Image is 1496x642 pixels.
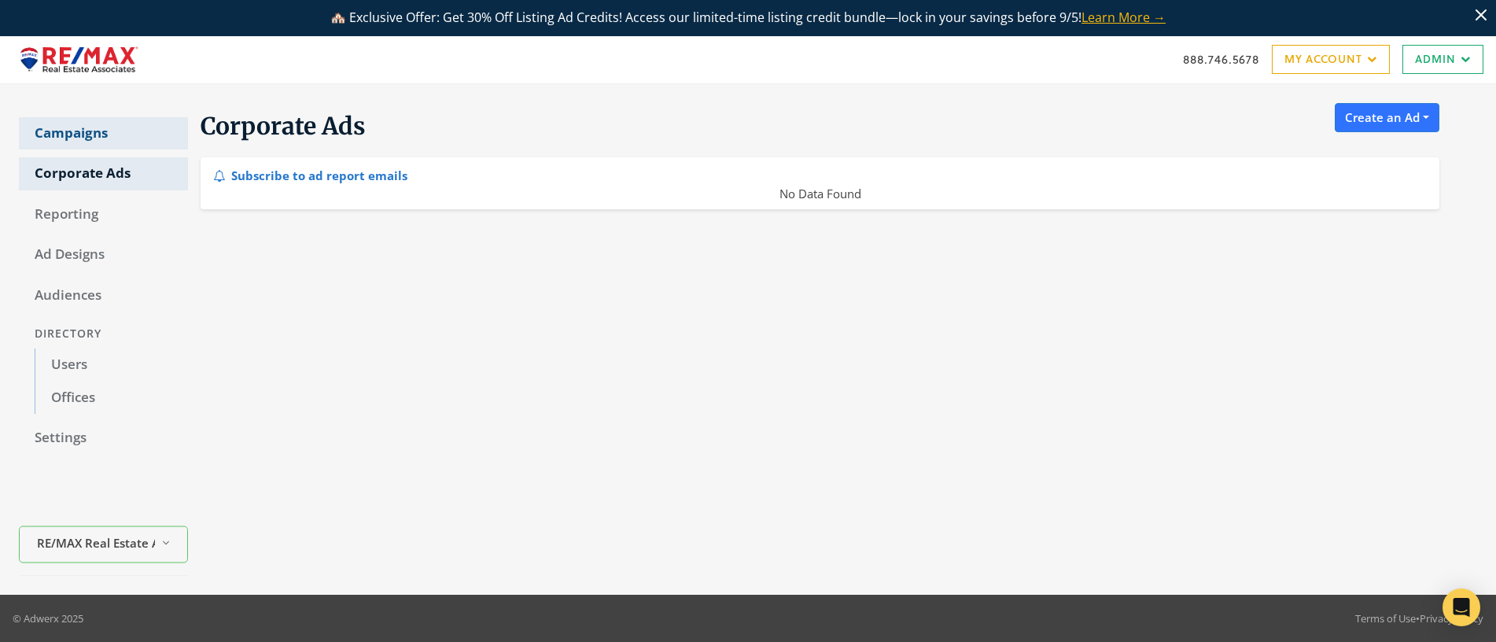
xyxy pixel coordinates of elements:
a: Corporate Ads [19,157,188,190]
a: Privacy Policy [1420,611,1483,625]
span: Corporate Ads [201,111,366,141]
div: • [1355,611,1483,626]
span: RE/MAX Real Estate Associates [37,533,155,552]
img: Adwerx [13,40,147,79]
a: Users [35,349,188,382]
button: RE/MAX Real Estate Associates [19,526,188,563]
div: Open Intercom Messenger [1443,588,1480,626]
a: Reporting [19,198,188,231]
a: Admin [1402,45,1483,74]
div: Subscribe to ad report emails [213,164,407,185]
a: Offices [35,382,188,415]
button: Create an Ad [1335,103,1439,132]
div: Directory [19,319,188,349]
a: Ad Designs [19,238,188,271]
a: Campaigns [19,117,188,150]
a: Settings [19,422,188,455]
div: No Data Found [201,185,1439,203]
a: Terms of Use [1355,611,1416,625]
p: © Adwerx 2025 [13,611,83,626]
a: My Account [1272,45,1390,74]
a: 888.746.5678 [1183,51,1259,68]
a: Audiences [19,279,188,312]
